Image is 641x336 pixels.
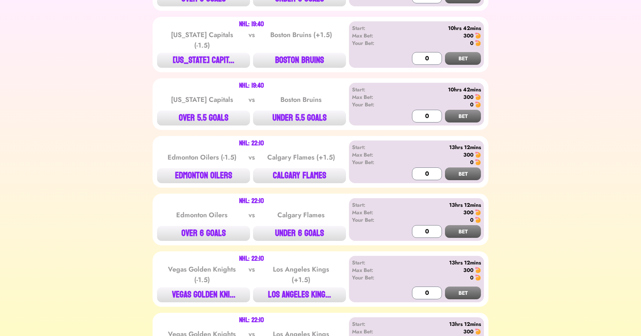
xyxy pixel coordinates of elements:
[239,198,264,204] div: NHL: 22:10
[164,30,240,51] div: [US_STATE] Capitals (-1.5)
[463,328,473,335] div: 300
[253,53,346,68] button: BOSTON BRUINS
[395,201,481,209] div: 13hrs 12mins
[253,287,346,302] button: LOS ANGELES KING...
[352,158,395,166] div: Your Bet:
[352,274,395,281] div: Your Bet:
[475,102,481,108] img: 🍤
[263,152,339,163] div: Calgary Flames (+1.5)
[164,152,240,163] div: Edmonton Oilers (-1.5)
[352,209,395,216] div: Max Bet:
[352,143,395,151] div: Start:
[445,287,481,299] button: BET
[247,210,256,220] div: vs
[463,151,473,158] div: 300
[395,24,481,32] div: 10hrs 42mins
[352,328,395,335] div: Max Bet:
[157,226,250,241] button: OVER 6 GOALS
[463,32,473,39] div: 300
[352,93,395,101] div: Max Bet:
[157,168,250,183] button: EDMONTON OILERS
[157,53,250,68] button: [US_STATE] CAPIT...
[470,158,473,166] div: 0
[470,274,473,281] div: 0
[463,209,473,216] div: 300
[395,86,481,93] div: 10hrs 42mins
[239,256,264,262] div: NHL: 22:10
[157,287,250,302] button: VEGAS GOLDEN KNI...
[352,24,395,32] div: Start:
[475,217,481,223] img: 🍤
[352,32,395,39] div: Max Bet:
[470,101,473,108] div: 0
[395,143,481,151] div: 13hrs 12mins
[470,39,473,47] div: 0
[470,216,473,224] div: 0
[352,39,395,47] div: Your Bet:
[164,210,240,220] div: Edmonton Oilers
[352,151,395,158] div: Max Bet:
[463,93,473,101] div: 300
[445,167,481,180] button: BET
[352,266,395,274] div: Max Bet:
[475,33,481,39] img: 🍤
[164,264,240,285] div: Vegas Golden Knights (-1.5)
[352,201,395,209] div: Start:
[263,94,339,105] div: Boston Bruins
[352,259,395,266] div: Start:
[395,320,481,328] div: 13hrs 12mins
[253,168,346,183] button: CALGARY FLAMES
[247,94,256,105] div: vs
[352,101,395,108] div: Your Bet:
[247,264,256,285] div: vs
[475,329,481,335] img: 🍤
[475,275,481,281] img: 🍤
[239,21,264,27] div: NHL: 19:40
[395,259,481,266] div: 13hrs 12mins
[239,317,264,323] div: NHL: 22:10
[445,110,481,122] button: BET
[247,152,256,163] div: vs
[157,111,250,125] button: OVER 5.5 GOALS
[263,210,339,220] div: Calgary Flames
[445,225,481,238] button: BET
[463,266,473,274] div: 300
[253,111,346,125] button: UNDER 5.5 GOALS
[475,209,481,215] img: 🍤
[475,159,481,165] img: 🍤
[239,140,264,146] div: NHL: 22:10
[475,152,481,158] img: 🍤
[352,216,395,224] div: Your Bet:
[164,94,240,105] div: [US_STATE] Capitals
[253,226,346,241] button: UNDER 6 GOALS
[445,52,481,65] button: BET
[263,30,339,51] div: Boston Bruins (+1.5)
[475,40,481,46] img: 🍤
[475,94,481,100] img: 🍤
[239,83,264,89] div: NHL: 19:40
[352,86,395,93] div: Start:
[475,267,481,273] img: 🍤
[352,320,395,328] div: Start:
[247,30,256,51] div: vs
[263,264,339,285] div: Los Angeles Kings (+1.5)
